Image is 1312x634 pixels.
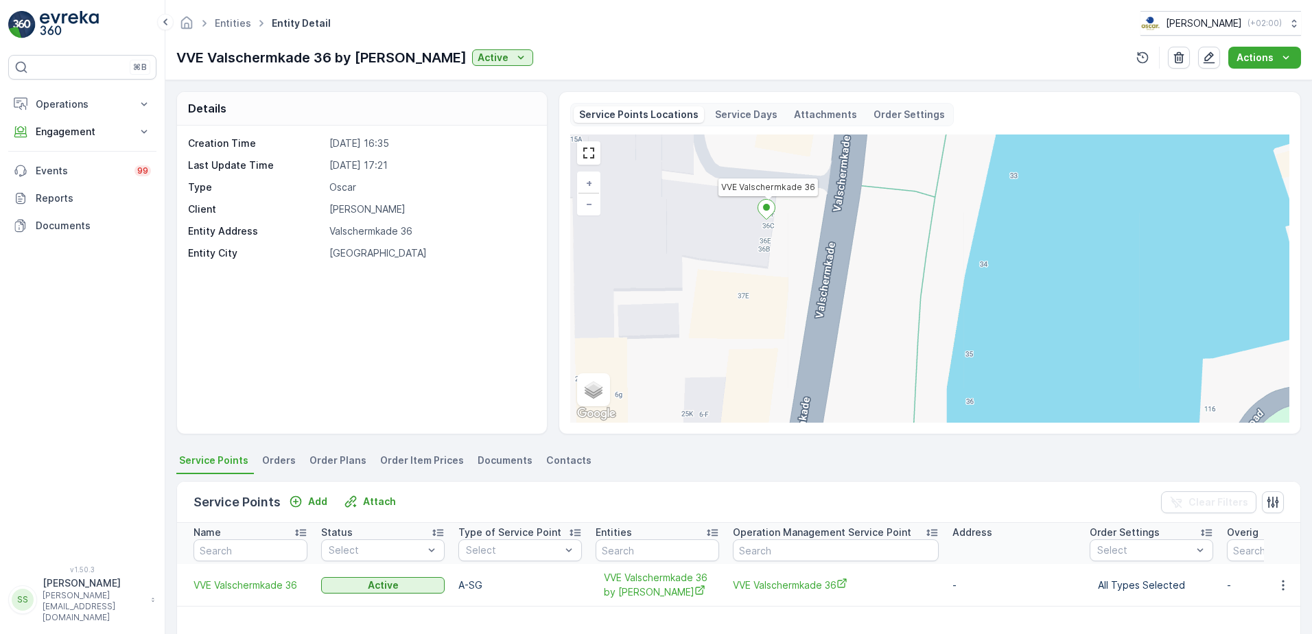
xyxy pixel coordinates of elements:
span: + [586,177,592,189]
span: Order Plans [309,454,366,467]
p: Status [321,526,353,539]
p: Service Points Locations [579,108,699,121]
p: Clear Filters [1188,495,1248,509]
p: Address [952,526,992,539]
span: − [586,198,593,209]
p: Entity Address [188,224,324,238]
p: [PERSON_NAME] [1166,16,1242,30]
span: Service Points [179,454,248,467]
button: Attach [338,493,401,510]
div: SS [12,589,34,611]
button: SS[PERSON_NAME][PERSON_NAME][EMAIL_ADDRESS][DOMAIN_NAME] [8,576,156,623]
input: Search [596,539,719,561]
p: Oscar [329,180,532,194]
p: Service Points [194,493,281,512]
img: logo [8,11,36,38]
button: Add [283,493,333,510]
p: Operations [36,97,129,111]
p: [PERSON_NAME][EMAIL_ADDRESS][DOMAIN_NAME] [43,590,144,623]
p: ⌘B [133,62,147,73]
p: Attachments [794,108,857,121]
p: Order Settings [1090,526,1160,539]
input: Search [194,539,307,561]
p: Entities [596,526,632,539]
p: All Types Selected [1098,578,1205,592]
span: Orders [262,454,296,467]
p: VVE Valschermkade 36 by [PERSON_NAME] [176,47,467,68]
p: [PERSON_NAME] [43,576,144,590]
p: Events [36,164,126,178]
p: Engagement [36,125,129,139]
span: Contacts [546,454,591,467]
span: Entity Detail [269,16,333,30]
td: - [946,564,1083,607]
button: Active [472,49,533,66]
a: Zoom Out [578,193,599,214]
a: VVE Valschermkade 36 [194,578,307,592]
a: Entities [215,17,251,29]
p: Overig [1227,526,1258,539]
img: logo_light-DOdMpM7g.png [40,11,99,38]
p: ( +02:00 ) [1247,18,1282,29]
p: Attach [363,495,396,508]
p: [DATE] 16:35 [329,137,532,150]
a: Layers [578,375,609,405]
p: Order Settings [874,108,945,121]
button: Active [321,577,445,594]
p: Name [194,526,221,539]
p: Select [1097,543,1192,557]
span: VVE Valschermkade 36 by [PERSON_NAME] [604,571,711,599]
span: Documents [478,454,532,467]
p: 99 [137,165,148,176]
p: Reports [36,191,151,205]
button: Engagement [8,118,156,145]
button: Operations [8,91,156,118]
img: basis-logo_rgb2x.png [1140,16,1160,31]
p: Active [368,578,399,592]
p: Last Update Time [188,158,324,172]
p: [GEOGRAPHIC_DATA] [329,246,532,260]
p: Type of Service Point [458,526,561,539]
p: Select [466,543,561,557]
a: Events99 [8,157,156,185]
a: Open this area in Google Maps (opens a new window) [574,405,619,423]
p: Select [329,543,423,557]
p: Service Days [715,108,777,121]
a: VVE Valschermkade 36 [733,578,939,592]
p: Client [188,202,324,216]
button: Clear Filters [1161,491,1256,513]
p: Creation Time [188,137,324,150]
a: Reports [8,185,156,212]
span: Order Item Prices [380,454,464,467]
a: View Fullscreen [578,143,599,163]
p: Valschermkade 36 [329,224,532,238]
p: Actions [1237,51,1274,64]
p: Active [478,51,508,64]
p: [PERSON_NAME] [329,202,532,216]
p: [DATE] 17:21 [329,158,532,172]
p: Operation Management Service Point [733,526,911,539]
img: Google [574,405,619,423]
button: Actions [1228,47,1301,69]
a: Zoom In [578,173,599,193]
button: [PERSON_NAME](+02:00) [1140,11,1301,36]
p: Add [308,495,327,508]
p: Documents [36,219,151,233]
input: Search [733,539,939,561]
p: A-SG [458,578,582,592]
span: v 1.50.3 [8,565,156,574]
a: VVE Valschermkade 36 by Paul de Ruijter [604,571,711,599]
a: Documents [8,212,156,239]
p: Type [188,180,324,194]
p: Details [188,100,226,117]
p: Entity City [188,246,324,260]
a: Homepage [179,21,194,32]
